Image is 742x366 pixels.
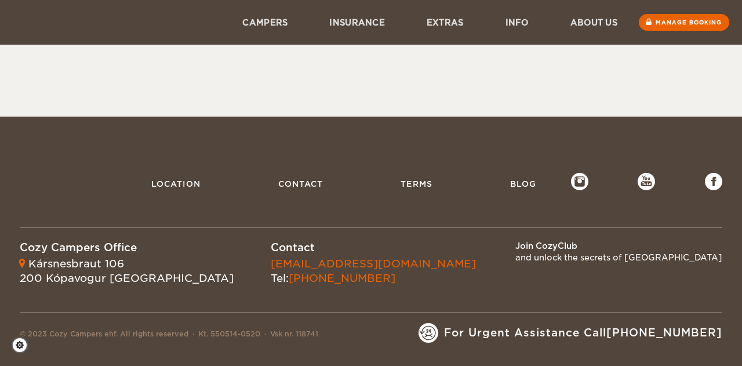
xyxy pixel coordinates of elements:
a: Cookie settings [12,337,35,353]
div: Cozy Campers Office [20,240,234,255]
div: © 2023 Cozy Campers ehf. All rights reserved Kt. 550514-0520 Vsk nr. 118741 [20,329,318,343]
a: [PHONE_NUMBER] [289,272,395,284]
a: Terms [395,173,438,195]
a: Manage booking [639,14,729,31]
span: For Urgent Assistance Call [444,325,722,340]
div: Tel: [271,256,476,286]
a: Open popup [515,275,655,292]
div: Contact [271,240,476,255]
img: Cozy Campers [20,9,66,38]
a: Location [146,173,206,195]
a: [PHONE_NUMBER] [606,327,722,339]
div: and unlock the secrets of [GEOGRAPHIC_DATA] [515,252,722,263]
a: Contact [272,173,329,195]
div: Join CozyClub [515,240,722,252]
a: Blog [504,173,542,195]
a: [EMAIL_ADDRESS][DOMAIN_NAME] [271,258,476,270]
div: Kársnesbraut 106 200 Kópavogur [GEOGRAPHIC_DATA] [20,256,234,286]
